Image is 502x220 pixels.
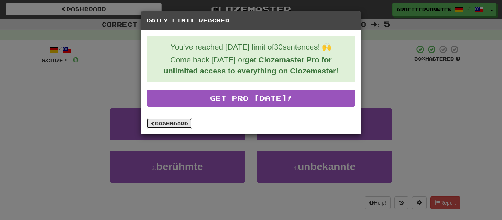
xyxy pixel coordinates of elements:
[147,17,355,24] h5: Daily Limit Reached
[153,42,349,53] p: You've reached [DATE] limit of 30 sentences! 🙌
[164,55,338,75] strong: get Clozemaster Pro for unlimited access to everything on Clozemaster!
[147,118,192,129] a: Dashboard
[147,90,355,107] a: Get Pro [DATE]!
[153,54,349,76] p: Come back [DATE] or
